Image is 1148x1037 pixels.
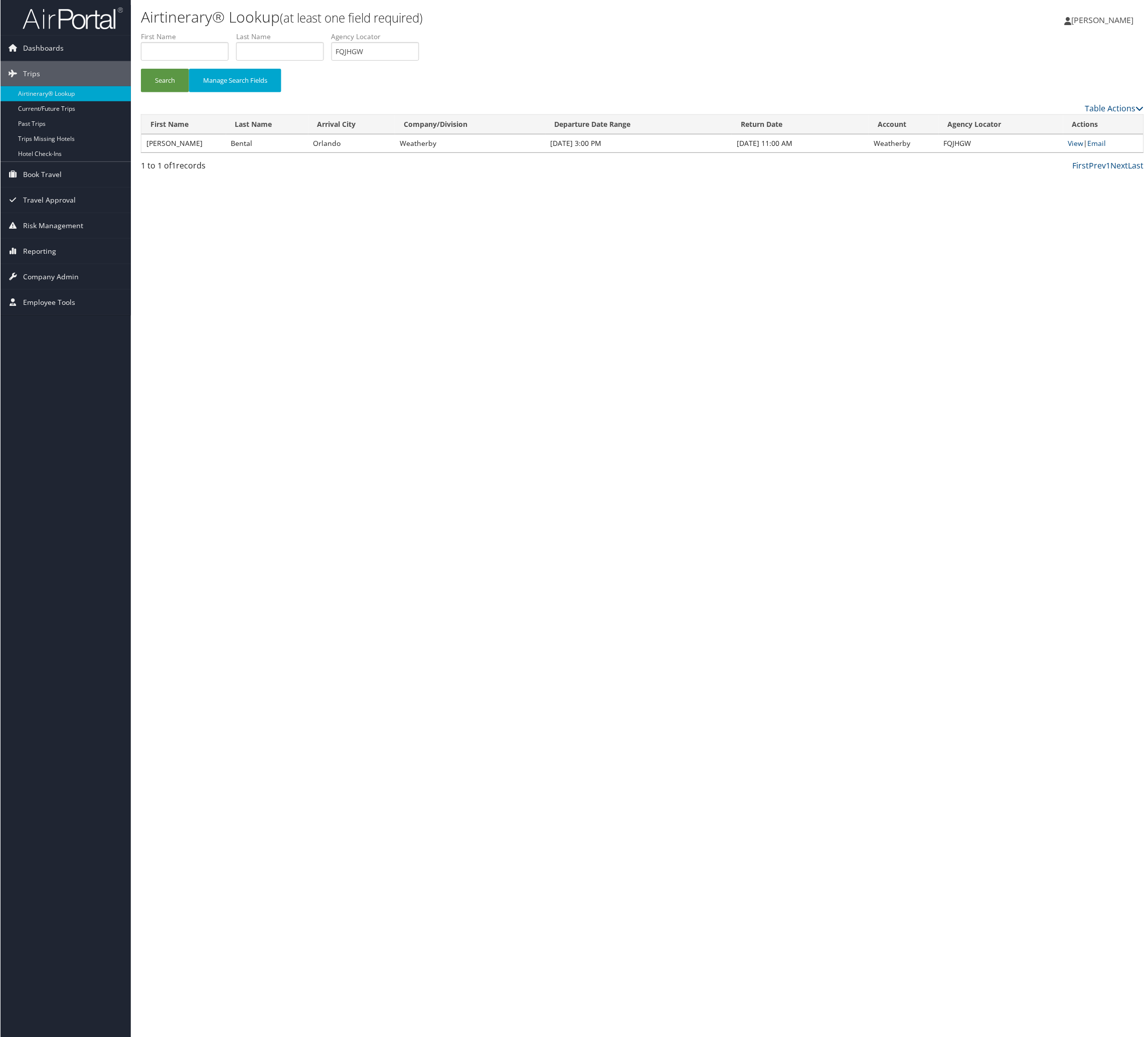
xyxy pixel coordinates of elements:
[279,10,423,26] small: (at least one field required)
[545,134,732,152] td: [DATE] 3:00 PM
[1065,5,1144,35] a: [PERSON_NAME]
[171,160,176,171] span: 1
[1073,160,1089,171] a: First
[1085,103,1144,114] a: Table Actions
[140,159,380,177] div: 1 to 1 of records
[1063,115,1143,134] th: Actions
[939,134,1063,152] td: FQJHGW
[23,290,75,315] span: Employee Tools
[1128,160,1144,171] a: Last
[1068,138,1084,148] a: View
[732,115,869,134] th: Return Date: activate to sort column ascending
[1063,134,1143,152] td: |
[308,134,395,152] td: Orlando
[545,115,732,134] th: Departure Date Range: activate to sort column ascending
[23,264,78,289] span: Company Admin
[331,32,426,42] label: Agency Locator
[869,115,939,134] th: Account: activate to sort column ascending
[226,134,308,152] td: Bental
[1072,15,1134,26] span: [PERSON_NAME]
[23,61,40,86] span: Trips
[189,69,281,92] button: Manage Search Fields
[140,32,236,42] label: First Name
[1089,160,1106,171] a: Prev
[1088,138,1106,148] a: Email
[395,115,545,134] th: Company/Division
[141,115,226,134] th: First Name: activate to sort column ascending
[23,213,83,238] span: Risk Management
[939,115,1063,134] th: Agency Locator: activate to sort column ascending
[23,188,75,213] span: Travel Approval
[1106,160,1111,171] a: 1
[141,134,226,152] td: [PERSON_NAME]
[23,162,61,187] span: Book Travel
[140,7,809,28] h1: Airtinerary® Lookup
[732,134,869,152] td: [DATE] 11:00 AM
[226,115,308,134] th: Last Name: activate to sort column ascending
[869,134,939,152] td: Weatherby
[23,36,63,61] span: Dashboards
[23,239,56,264] span: Reporting
[395,134,545,152] td: Weatherby
[236,32,331,42] label: Last Name
[1111,160,1128,171] a: Next
[22,7,122,30] img: airportal-logo.png
[140,69,189,92] button: Search
[308,115,395,134] th: Arrival City: activate to sort column ascending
